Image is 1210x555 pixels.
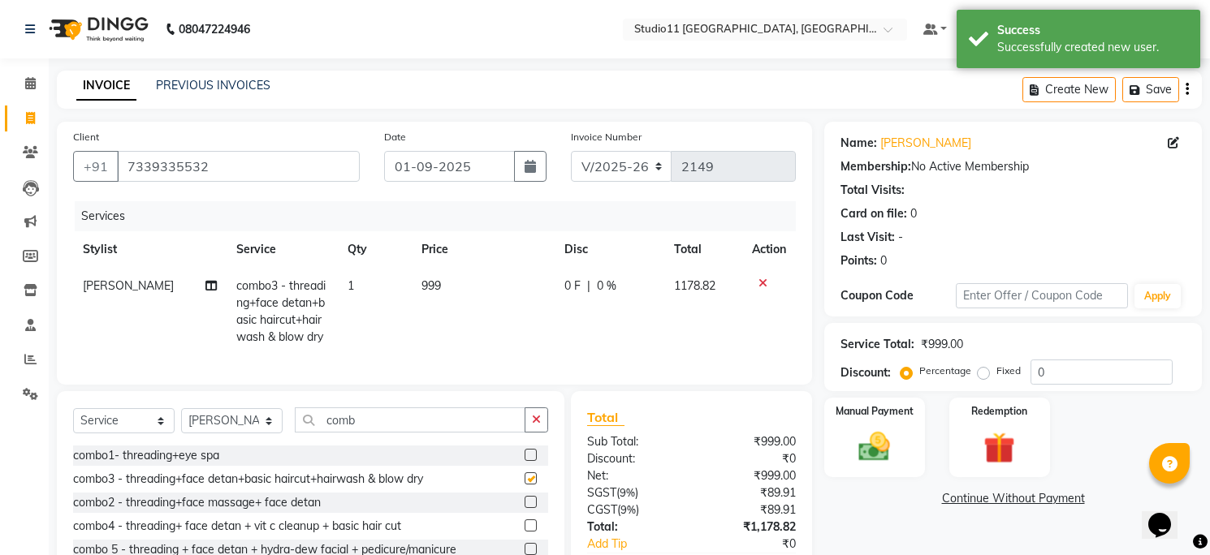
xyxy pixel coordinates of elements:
[841,252,877,269] div: Points:
[841,287,956,304] div: Coupon Code
[587,277,590,295] span: |
[919,364,971,378] label: Percentage
[348,278,354,293] span: 1
[841,364,891,381] div: Discount:
[1122,77,1179,102] button: Save
[841,158,1186,175] div: No Active Membership
[575,484,692,501] div: ( )
[997,39,1188,56] div: Successfully created new user.
[997,22,1188,39] div: Success
[880,252,887,269] div: 0
[575,433,692,450] div: Sub Total:
[575,518,692,536] div: Total:
[910,205,917,222] div: 0
[841,205,907,222] div: Card on file:
[575,501,692,518] div: ( )
[849,428,900,465] img: _cash.svg
[841,336,914,353] div: Service Total:
[41,6,153,52] img: logo
[421,278,441,293] span: 999
[587,485,616,500] span: SGST
[742,231,796,268] th: Action
[674,278,715,293] span: 1178.82
[76,71,136,101] a: INVOICE
[412,231,555,268] th: Price
[691,484,808,501] div: ₹89.91
[117,151,360,182] input: Search by Name/Mobile/Email/Code
[156,78,270,92] a: PREVIOUS INVOICES
[828,490,1199,507] a: Continue Without Payment
[1134,284,1181,308] button: Apply
[73,471,423,488] div: combo3 - threading+face detan+basic haircut+hairwash & blow dry
[691,433,808,450] div: ₹999.00
[880,135,971,152] a: [PERSON_NAME]
[73,130,99,144] label: Client
[73,447,219,464] div: combo1- threading+eye spa
[841,182,905,199] div: Total Visits:
[921,336,963,353] div: ₹999.00
[691,450,808,467] div: ₹0
[587,409,624,426] span: Total
[564,277,581,295] span: 0 F
[338,231,412,268] th: Qty
[73,518,401,535] div: combo4 - threading+ face detan + vit c cleanup + basic hair cut
[73,494,321,511] div: combo2 - threading+face massage+ face detan
[295,407,525,432] input: Search or Scan
[73,151,119,182] button: +91
[227,231,338,268] th: Service
[691,501,808,518] div: ₹89.91
[555,231,664,268] th: Disc
[841,158,911,175] div: Membership:
[575,450,692,467] div: Discount:
[384,130,406,144] label: Date
[575,467,692,484] div: Net:
[179,6,250,52] b: 08047224946
[1142,490,1194,539] iframe: chat widget
[691,467,808,484] div: ₹999.00
[73,231,227,268] th: Stylist
[971,404,1027,419] label: Redemption
[236,278,326,344] span: combo3 - threading+face detan+basic haircut+hairwash & blow dry
[711,536,808,553] div: ₹0
[996,364,1021,378] label: Fixed
[83,278,174,293] span: [PERSON_NAME]
[1022,77,1116,102] button: Create New
[898,229,903,246] div: -
[841,135,877,152] div: Name:
[956,283,1129,308] input: Enter Offer / Coupon Code
[75,201,808,231] div: Services
[620,503,636,516] span: 9%
[691,518,808,536] div: ₹1,178.82
[575,536,711,553] a: Add Tip
[597,277,616,295] span: 0 %
[841,229,895,246] div: Last Visit:
[664,231,742,268] th: Total
[571,130,642,144] label: Invoice Number
[974,428,1025,467] img: _gift.svg
[836,404,914,419] label: Manual Payment
[620,486,635,499] span: 9%
[587,502,617,517] span: CGST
